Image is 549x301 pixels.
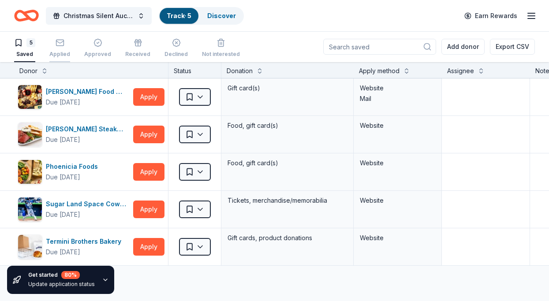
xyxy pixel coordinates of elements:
a: Home [14,5,39,26]
button: Image for Sugar Land Space CowboysSugar Land Space CowboysDue [DATE] [18,197,130,222]
img: Image for Termini Brothers Bakery [18,235,42,259]
div: Due [DATE] [46,97,80,108]
button: Christmas Silent Auction [46,7,152,25]
div: Sugar Land Space Cowboys [46,199,130,209]
a: Discover [207,12,236,19]
div: Status [168,62,221,78]
div: Assignee [447,66,474,76]
div: Website [360,158,435,168]
div: Declined [164,51,188,58]
div: 80 % [61,271,80,279]
button: Not interested [202,35,240,62]
div: [PERSON_NAME] Food Service Store [46,86,130,97]
div: Website [360,83,435,93]
div: Due [DATE] [46,134,80,145]
div: Get started [28,271,95,279]
button: 5Saved [14,35,35,62]
div: Apply method [359,66,400,76]
button: Image for Gordon Food Service Store[PERSON_NAME] Food Service StoreDue [DATE] [18,85,130,109]
div: 5 [26,38,35,47]
button: Apply [133,201,164,218]
button: Apply [133,163,164,181]
div: Due [DATE] [46,209,80,220]
div: Received [125,51,150,58]
div: Update application status [28,281,95,288]
div: Due [DATE] [46,247,80,257]
img: Image for Gordon Food Service Store [18,85,42,109]
button: Declined [164,35,188,62]
div: Donor [19,66,37,76]
button: Approved [84,35,111,62]
div: [PERSON_NAME] Steakhouse [46,124,130,134]
button: Image for Termini Brothers BakeryTermini Brothers BakeryDue [DATE] [18,234,130,259]
div: Website [360,120,435,131]
button: Image for Perry's Steakhouse[PERSON_NAME] SteakhouseDue [DATE] [18,122,130,147]
div: Applied [49,51,70,58]
button: Apply [133,126,164,143]
a: Earn Rewards [459,8,523,24]
div: Food, gift card(s) [227,119,348,132]
button: Export CSV [490,39,535,55]
div: Website [360,233,435,243]
div: Due [DATE] [46,172,80,182]
div: Saved [14,51,35,58]
input: Search saved [323,39,436,55]
img: Image for Phoenicia Foods [18,160,42,184]
div: Termini Brothers Bakery [46,236,125,247]
button: Apply [133,238,164,256]
div: Food, gift card(s) [227,157,348,169]
button: Received [125,35,150,62]
button: Track· 5Discover [159,7,244,25]
div: Phoenicia Foods [46,161,101,172]
div: Website [360,195,435,206]
button: Applied [49,35,70,62]
div: Gift card(s) [227,82,348,94]
div: Not interested [202,51,240,58]
div: Mail [360,93,435,104]
div: Tickets, merchandise/memorabilia [227,194,348,207]
div: Approved [84,51,111,58]
button: Image for Phoenicia FoodsPhoenicia FoodsDue [DATE] [18,160,130,184]
button: Add donor [441,39,485,55]
span: Christmas Silent Auction [63,11,134,21]
a: Track· 5 [167,12,191,19]
div: Donation [227,66,253,76]
div: Gift cards, product donations [227,232,348,244]
img: Image for Perry's Steakhouse [18,123,42,146]
button: Apply [133,88,164,106]
img: Image for Sugar Land Space Cowboys [18,197,42,221]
